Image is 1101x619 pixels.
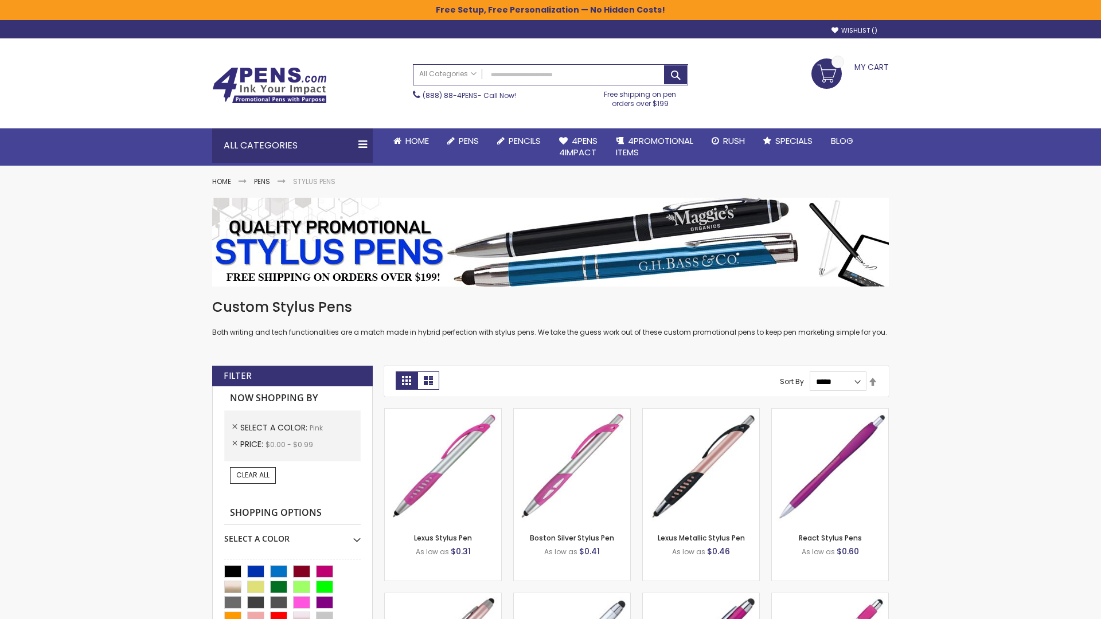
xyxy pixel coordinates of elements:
[509,135,541,147] span: Pencils
[799,533,862,543] a: React Stylus Pens
[550,128,607,166] a: 4Pens4impact
[413,65,482,84] a: All Categories
[616,135,693,158] span: 4PROMOTIONAL ITEMS
[754,128,822,154] a: Specials
[544,547,577,557] span: As low as
[607,128,702,166] a: 4PROMOTIONALITEMS
[514,409,630,525] img: Boston Silver Stylus Pen-Pink
[212,67,327,104] img: 4Pens Custom Pens and Promotional Products
[240,422,310,433] span: Select A Color
[837,546,859,557] span: $0.60
[212,298,889,316] h1: Custom Stylus Pens
[236,470,270,480] span: Clear All
[212,128,373,163] div: All Categories
[592,85,689,108] div: Free shipping on pen orders over $199
[230,467,276,483] a: Clear All
[831,26,877,35] a: Wishlist
[772,409,888,525] img: React Stylus Pens-Pink
[702,128,754,154] a: Rush
[240,438,266,450] span: Price
[224,370,252,382] strong: Filter
[266,440,313,449] span: $0.00 - $0.99
[416,547,449,557] span: As low as
[414,533,472,543] a: Lexus Stylus Pen
[831,135,853,147] span: Blog
[405,135,429,147] span: Home
[643,408,759,418] a: Lexus Metallic Stylus Pen-Pink
[530,533,614,543] a: Boston Silver Stylus Pen
[254,177,270,186] a: Pens
[423,91,478,100] a: (888) 88-4PENS
[438,128,488,154] a: Pens
[385,409,501,525] img: Lexus Stylus Pen-Pink
[212,177,231,186] a: Home
[385,408,501,418] a: Lexus Stylus Pen-Pink
[224,525,361,544] div: Select A Color
[723,135,745,147] span: Rush
[459,135,479,147] span: Pens
[224,501,361,526] strong: Shopping Options
[212,298,889,338] div: Both writing and tech functionalities are a match made in hybrid perfection with stylus pens. We ...
[643,593,759,602] a: Metallic Cool Grip Stylus Pen-Pink
[423,91,516,100] span: - Call Now!
[643,409,759,525] img: Lexus Metallic Stylus Pen-Pink
[224,386,361,410] strong: Now Shopping by
[293,177,335,186] strong: Stylus Pens
[514,593,630,602] a: Silver Cool Grip Stylus Pen-Pink
[658,533,745,543] a: Lexus Metallic Stylus Pen
[707,546,730,557] span: $0.46
[385,593,501,602] a: Lory Metallic Stylus Pen-Pink
[384,128,438,154] a: Home
[396,371,417,390] strong: Grid
[775,135,813,147] span: Specials
[780,377,804,386] label: Sort By
[310,423,323,433] span: Pink
[802,547,835,557] span: As low as
[559,135,598,158] span: 4Pens 4impact
[514,408,630,418] a: Boston Silver Stylus Pen-Pink
[672,547,705,557] span: As low as
[579,546,600,557] span: $0.41
[822,128,862,154] a: Blog
[419,69,477,79] span: All Categories
[451,546,471,557] span: $0.31
[772,593,888,602] a: Pearl Element Stylus Pens-Pink
[772,408,888,418] a: React Stylus Pens-Pink
[488,128,550,154] a: Pencils
[212,198,889,287] img: Stylus Pens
